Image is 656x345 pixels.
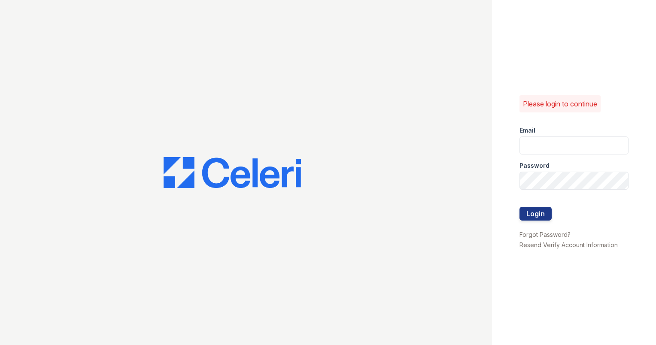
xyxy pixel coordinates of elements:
[523,99,597,109] p: Please login to continue
[519,126,535,135] label: Email
[519,161,550,170] label: Password
[519,207,552,221] button: Login
[164,157,301,188] img: CE_Logo_Blue-a8612792a0a2168367f1c8372b55b34899dd931a85d93a1a3d3e32e68fde9ad4.png
[519,231,571,238] a: Forgot Password?
[519,241,618,248] a: Resend Verify Account Information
